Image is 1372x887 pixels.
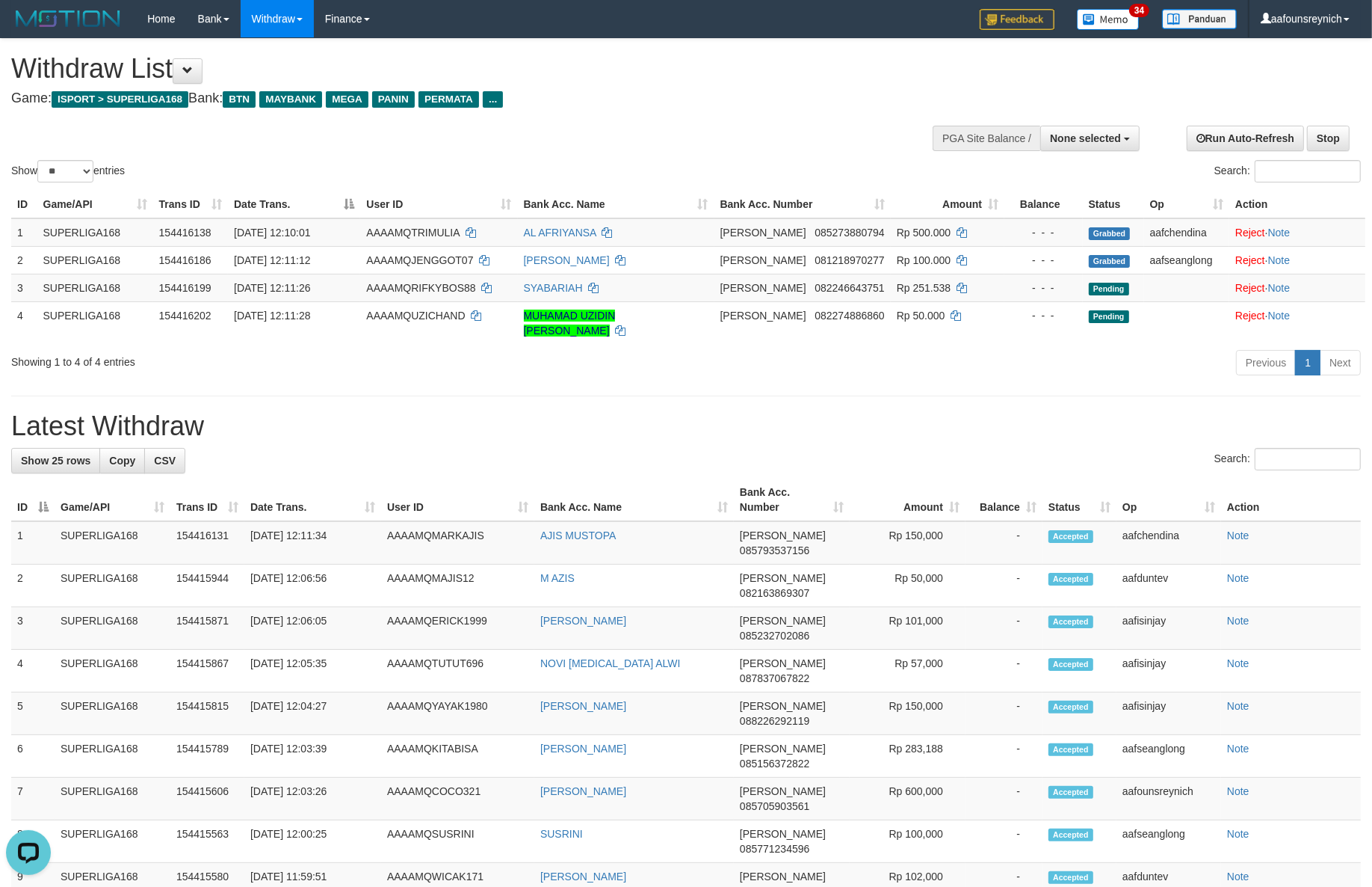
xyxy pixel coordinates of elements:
span: Copy 081218970277 to clipboard [815,254,884,266]
label: Search: [1214,448,1361,470]
a: Previous [1236,350,1296,375]
span: Copy 088226292119 to clipboard [740,715,809,727]
th: Game/API: activate to sort column ascending [37,191,153,218]
th: Status: activate to sort column ascending [1042,479,1116,521]
td: - [965,693,1042,735]
td: 6 [11,735,55,778]
td: · [1229,246,1365,274]
span: 154416138 [159,227,211,239]
span: [PERSON_NAME] [720,282,806,294]
td: aafisinjay [1116,693,1221,735]
td: AAAAMQMARKAJIS [381,521,534,565]
label: Show entries [11,160,125,182]
td: SUPERLIGA168 [55,521,170,565]
td: 154415944 [170,565,244,607]
span: Copy 085232702086 to clipboard [740,630,809,642]
td: · [1229,274,1365,301]
a: Run Auto-Refresh [1187,126,1304,151]
a: Note [1268,282,1291,294]
h4: Game: Bank: [11,91,900,106]
span: Rp 500.000 [897,227,951,239]
a: Note [1268,227,1291,239]
button: None selected [1040,126,1140,151]
span: Accepted [1048,616,1093,628]
th: Bank Acc. Name: activate to sort column ascending [534,479,734,521]
span: [PERSON_NAME] [720,310,806,322]
th: Op: activate to sort column ascending [1144,191,1229,218]
a: Note [1227,700,1249,712]
th: ID: activate to sort column descending [11,479,55,521]
td: [DATE] 12:00:25 [244,820,381,863]
td: aafseanglong [1116,735,1221,778]
span: Accepted [1048,743,1093,756]
a: Note [1227,657,1249,669]
td: 1 [11,218,37,247]
span: Copy 085156372822 to clipboard [740,758,809,770]
span: [PERSON_NAME] [740,871,826,883]
span: Copy 085705903561 to clipboard [740,800,809,812]
td: · [1229,301,1365,344]
span: MEGA [326,91,368,108]
td: Rp 150,000 [850,521,965,565]
span: Copy 087837067822 to clipboard [740,672,809,684]
td: Rp 57,000 [850,650,965,693]
input: Search: [1255,448,1361,470]
a: SUSRINI [540,828,583,840]
a: [PERSON_NAME] [540,871,626,883]
td: SUPERLIGA168 [55,735,170,778]
td: 7 [11,778,55,820]
span: PANIN [372,91,415,108]
img: MOTION_logo.png [11,7,125,30]
div: - - - [1010,308,1077,323]
a: NOVI [MEDICAL_DATA] ALWI [540,657,680,669]
span: [DATE] 12:11:12 [234,254,310,266]
td: 154415789 [170,735,244,778]
span: [PERSON_NAME] [740,743,826,755]
a: [PERSON_NAME] [540,785,626,797]
h1: Latest Withdraw [11,411,1361,441]
a: [PERSON_NAME] [540,700,626,712]
span: Accepted [1048,530,1093,543]
td: 2 [11,565,55,607]
a: Note [1227,530,1249,541]
td: [DATE] 12:11:34 [244,521,381,565]
td: aafseanglong [1116,820,1221,863]
span: Copy 082246643751 to clipboard [815,282,884,294]
th: Trans ID: activate to sort column ascending [170,479,244,521]
a: Reject [1235,310,1265,322]
td: SUPERLIGA168 [37,274,153,301]
a: CSV [144,448,185,473]
a: [PERSON_NAME] [540,615,626,627]
span: CSV [154,455,176,467]
a: 1 [1295,350,1320,375]
td: aafisinjay [1116,607,1221,650]
span: Accepted [1048,658,1093,671]
td: 3 [11,274,37,301]
span: [PERSON_NAME] [740,572,826,584]
a: Copy [99,448,145,473]
a: SYABARIAH [524,282,583,294]
label: Search: [1214,160,1361,182]
td: SUPERLIGA168 [37,218,153,247]
span: 154416202 [159,310,211,322]
a: [PERSON_NAME] [540,743,626,755]
span: [PERSON_NAME] [740,828,826,840]
td: Rp 283,188 [850,735,965,778]
th: Amount: activate to sort column ascending [850,479,965,521]
td: - [965,735,1042,778]
span: Pending [1089,310,1129,323]
td: Rp 150,000 [850,693,965,735]
span: Copy 082274886860 to clipboard [815,310,884,322]
span: Accepted [1048,786,1093,799]
span: [DATE] 12:11:26 [234,282,310,294]
td: [DATE] 12:06:05 [244,607,381,650]
div: - - - [1010,253,1077,268]
th: Balance [1004,191,1083,218]
td: Rp 100,000 [850,820,965,863]
td: AAAAMQCOCO321 [381,778,534,820]
a: Stop [1307,126,1350,151]
td: - [965,607,1042,650]
span: Rp 50.000 [897,310,945,322]
a: AL AFRIYANSA [524,227,596,239]
span: Rp 100.000 [897,254,951,266]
